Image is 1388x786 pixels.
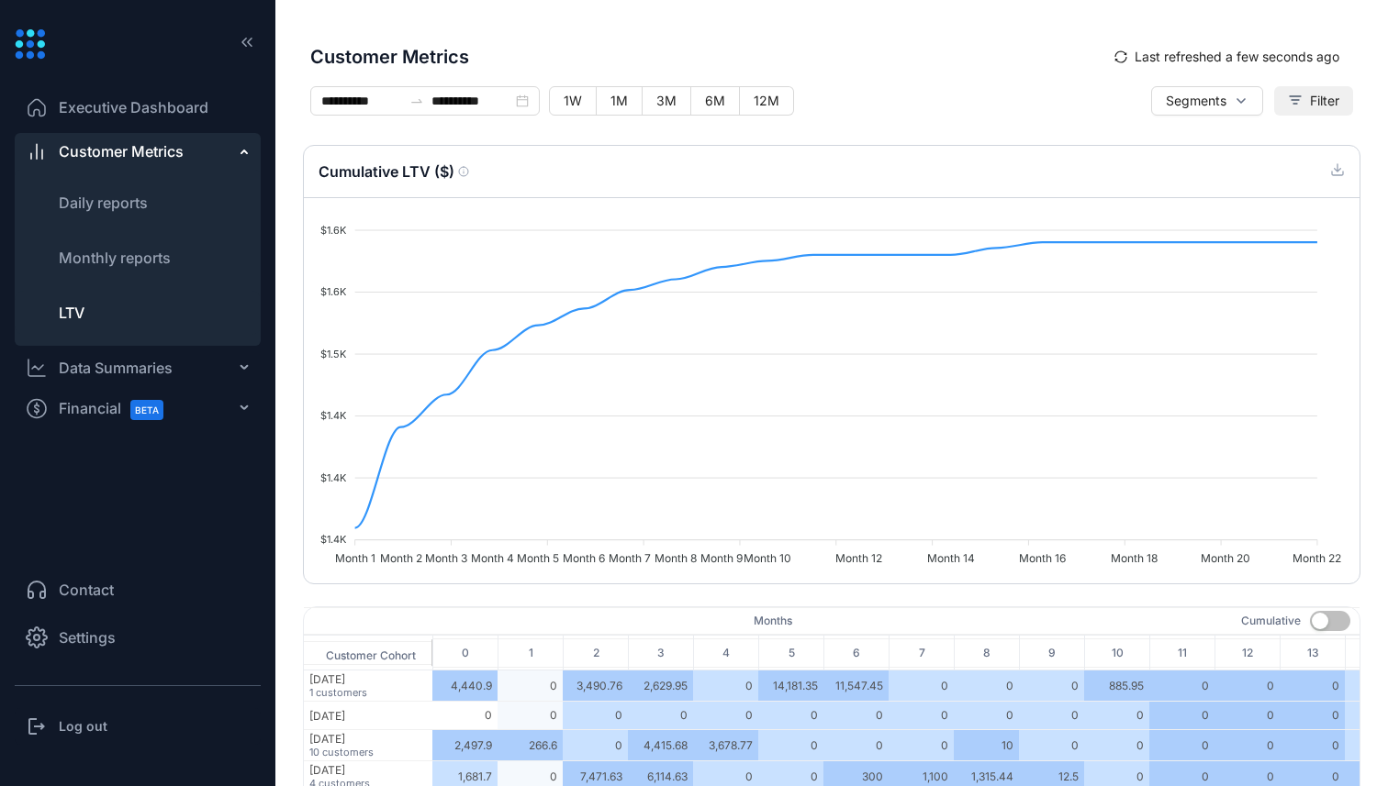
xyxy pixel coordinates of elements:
[59,717,107,736] h3: Log out
[754,93,779,108] span: 12M
[1280,730,1345,761] td: 0
[1310,91,1339,111] span: Filter
[320,533,347,546] tspan: $1.4K
[1149,702,1214,730] td: 0
[320,224,347,237] tspan: $1.6K
[1241,613,1301,629] div: Cumulative
[610,93,628,108] span: 1M
[889,702,954,730] td: 0
[693,702,758,730] td: 0
[1214,730,1280,761] td: 0
[432,702,498,730] td: 0
[563,551,605,565] tspan: Month 6
[59,388,180,429] span: Financial
[1281,638,1345,668] span: 13
[498,670,563,702] td: 0
[59,96,208,118] span: Executive Dashboard
[304,641,432,665] div: Customer Cohort
[705,93,725,108] span: 6M
[320,285,347,298] tspan: $1.6K
[380,551,422,565] tspan: Month 2
[758,702,823,730] td: 0
[758,670,823,702] td: 14,181.35
[927,551,975,565] tspan: Month 14
[409,94,424,108] span: to
[309,672,432,686] div: [DATE]
[1150,638,1214,668] span: 11
[1274,86,1353,116] button: Filter
[1084,702,1149,730] td: 0
[564,93,582,108] span: 1W
[1084,670,1149,702] td: 885.95
[471,551,514,565] tspan: Month 4
[310,43,1101,71] span: Customer Metrics
[1085,638,1149,668] span: 10
[629,638,693,668] span: 3
[309,746,432,758] div: 10 customers
[954,702,1019,730] td: 0
[563,702,628,730] td: 0
[309,763,432,777] div: [DATE]
[1149,670,1214,702] td: 0
[1280,702,1345,730] td: 0
[1019,551,1066,565] tspan: Month 16
[1019,670,1084,702] td: 0
[309,709,432,723] div: [DATE]
[319,161,469,183] h3: Cumulative LTV ( $ )
[309,686,432,699] div: 1 customers
[1114,50,1127,63] span: sync
[59,140,184,162] span: Customer Metrics
[563,730,628,761] td: 0
[1020,638,1084,668] span: 9
[59,249,171,267] span: Monthly reports
[320,348,347,360] tspan: $1.5K
[835,551,882,565] tspan: Month 12
[655,551,697,565] tspan: Month 8
[517,551,559,565] tspan: Month 5
[1111,551,1158,565] tspan: Month 18
[1166,91,1226,111] span: Segments
[889,670,954,702] td: 0
[1215,638,1280,668] span: 12
[758,730,823,761] td: 0
[59,304,84,322] span: LTV
[1019,730,1084,761] td: 0
[744,551,791,565] tspan: Month 10
[433,638,498,668] span: 0
[432,730,498,761] td: 2,497.9
[693,670,758,702] td: 0
[700,551,743,565] tspan: Month 9
[694,638,758,668] span: 4
[498,702,563,730] td: 0
[693,730,758,761] td: 3,678.77
[425,551,467,565] tspan: Month 3
[609,551,651,565] tspan: Month 7
[824,638,889,668] span: 6
[498,638,563,668] span: 1
[1151,86,1263,116] button: Segments
[823,730,889,761] td: 0
[1149,730,1214,761] td: 0
[320,409,347,422] tspan: $1.4K
[628,730,693,761] td: 4,415.68
[335,551,375,565] tspan: Month 1
[498,730,563,761] td: 266.6
[59,357,173,379] div: Data Summaries
[432,670,498,702] td: 4,440.9
[823,670,889,702] td: 11,547.45
[320,471,347,484] tspan: $1.4K
[59,626,116,648] span: Settings
[130,400,163,420] span: BETA
[889,730,954,761] td: 0
[1214,702,1280,730] td: 0
[1293,551,1341,565] tspan: Month 22
[890,638,954,668] span: 7
[954,730,1019,761] td: 10
[1201,551,1250,565] tspan: Month 20
[754,613,792,629] div: Months
[59,194,148,212] span: Daily reports
[59,579,114,601] span: Contact
[564,638,628,668] span: 2
[656,93,677,108] span: 3M
[628,670,693,702] td: 2,629.95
